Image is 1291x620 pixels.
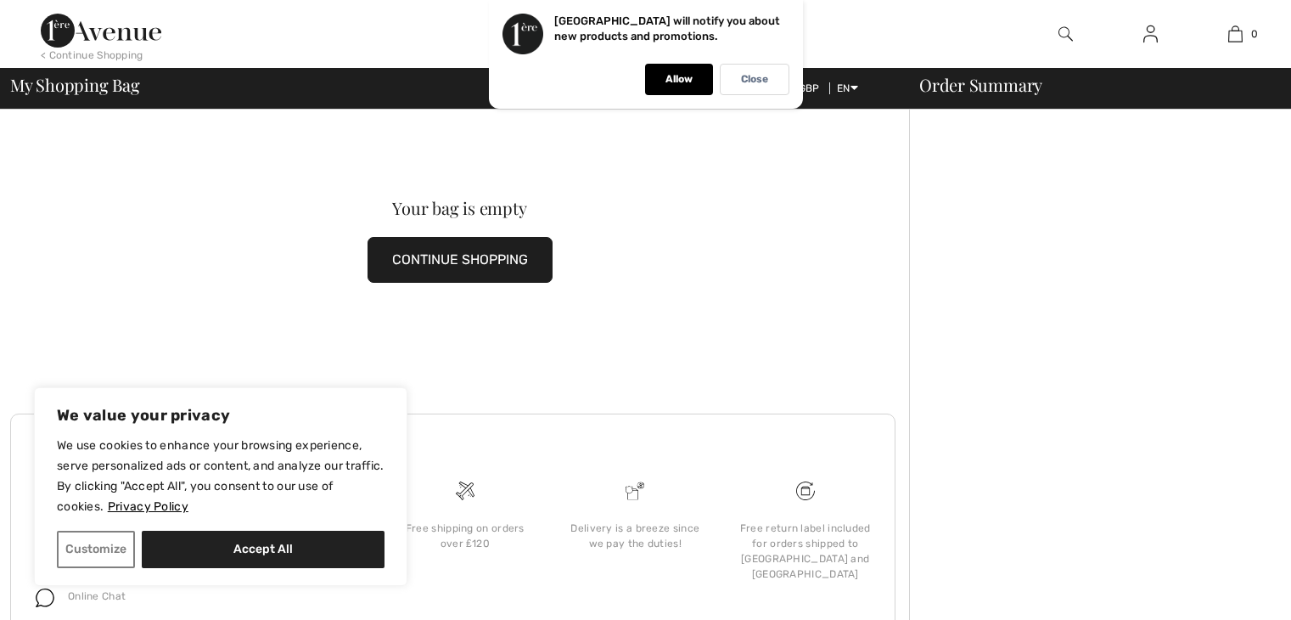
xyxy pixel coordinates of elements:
p: We use cookies to enhance your browsing experience, serve personalized ads or content, and analyz... [57,436,384,517]
button: Accept All [142,531,384,568]
img: search the website [1058,24,1073,44]
a: Sign In [1130,24,1171,45]
img: Free shipping on orders over &#8356;120 [456,482,474,500]
div: Your bag is empty [55,200,864,217]
img: My Info [1143,24,1158,44]
p: We value your privacy [57,405,384,426]
img: My Bag [1228,24,1243,44]
h3: Questions or Comments? [36,436,870,453]
span: Online Chat [68,590,126,602]
div: Order Summary [899,76,1281,93]
img: 1ère Avenue [41,14,161,48]
div: Free shipping on orders over ₤120 [394,521,536,551]
div: Delivery is a breeze since we pay the duties! [564,521,706,551]
img: Free shipping on orders over &#8356;120 [796,482,815,500]
a: Privacy Policy [107,499,189,515]
p: Close [741,73,768,86]
span: EN [837,82,858,94]
p: [GEOGRAPHIC_DATA] will notify you about new products and promotions. [554,14,780,42]
a: 0 [1193,24,1277,44]
img: chat [36,589,54,607]
button: CONTINUE SHOPPING [368,237,553,283]
p: Allow [665,73,693,86]
div: < Continue Shopping [41,48,143,63]
button: Customize [57,531,135,568]
span: 0 [1251,26,1258,42]
img: Delivery is a breeze since we pay the duties! [626,482,644,500]
div: We value your privacy [34,387,407,586]
div: Free return label included for orders shipped to [GEOGRAPHIC_DATA] and [GEOGRAPHIC_DATA] [734,521,877,582]
span: My Shopping Bag [10,76,140,93]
